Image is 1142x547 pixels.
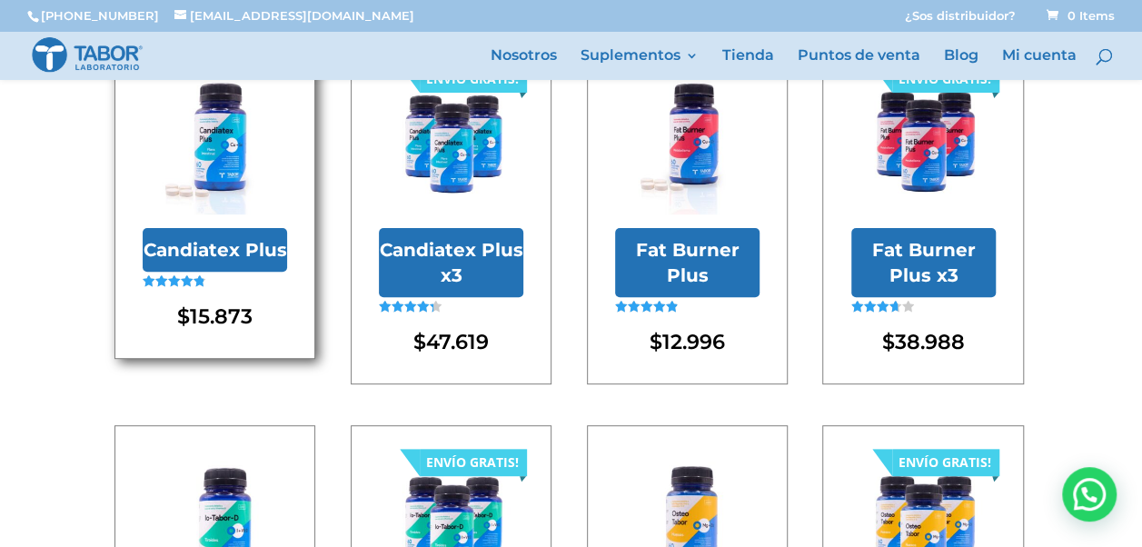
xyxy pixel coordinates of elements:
[615,301,677,353] span: Valorado en de 5
[379,70,523,356] a: Candiatex Plus x3 ENVÍO GRATIS! Candiatex Plus x3Valorado en 4.36 de 5 $47.619
[851,70,996,214] img: Fat Burner Plus x3
[413,329,426,354] span: $
[615,70,760,356] a: Fat Burner Plus con pastillasFat Burner PlusValorado en 4.91 de 5 $12.996
[177,303,253,329] bdi: 15.873
[722,49,774,80] a: Tienda
[41,8,159,23] a: [PHONE_NUMBER]
[143,70,287,331] a: Candiatex Plus con pastillasCandiatex PlusValorado en 4.85 de 5 $15.873
[1002,49,1077,80] a: Mi cuenta
[143,275,204,328] span: Valorado en de 5
[615,301,678,313] div: Valorado en 4.91 de 5
[1047,8,1115,23] span: 0 Items
[174,8,414,23] a: [EMAIL_ADDRESS][DOMAIN_NAME]
[650,329,662,354] span: $
[798,49,920,80] a: Puntos de venta
[650,329,725,354] bdi: 12.996
[143,70,287,214] img: Candiatex Plus con pastillas
[851,301,914,313] div: Valorado en 3.67 de 5
[425,449,518,476] div: ENVÍO GRATIS!
[581,49,699,80] a: Suplementos
[1062,467,1117,522] div: Hola! Cómo puedo ayudarte? WhatsApp contact
[851,228,996,297] h2: Fat Burner Plus x3
[1043,8,1115,23] a: 0 Items
[491,49,557,80] a: Nosotros
[851,301,898,365] span: Valorado en de 5
[379,301,434,365] span: Valorado en de 5
[615,70,760,214] img: Fat Burner Plus con pastillas
[944,49,978,80] a: Blog
[905,10,1016,31] a: ¿Sos distribuidor?
[379,228,523,297] h2: Candiatex Plus x3
[413,329,489,354] bdi: 47.619
[177,303,190,329] span: $
[379,70,523,214] img: Candiatex Plus x3
[143,228,287,272] h2: Candiatex Plus
[851,70,996,356] a: Fat Burner Plus x3 ENVÍO GRATIS! Fat Burner Plus x3Valorado en 3.67 de 5 $38.988
[882,329,895,354] span: $
[882,329,965,354] bdi: 38.988
[379,301,442,313] div: Valorado en 4.36 de 5
[143,275,205,287] div: Valorado en 4.85 de 5
[898,449,990,476] div: ENVÍO GRATIS!
[31,35,144,75] img: Laboratorio Tabor
[615,228,760,297] h2: Fat Burner Plus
